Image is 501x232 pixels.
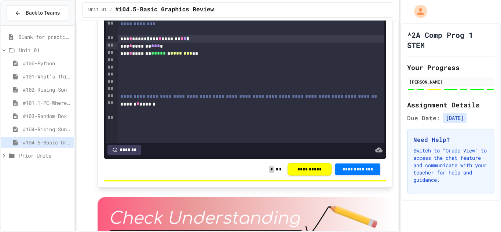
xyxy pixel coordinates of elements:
span: Back to Teams [26,9,60,17]
span: Unit 01 [19,46,71,54]
span: Blank for practice [18,33,71,41]
span: Prior Units [19,152,71,159]
span: #104.5-Basic Graphics Review [23,139,71,146]
h3: Need Help? [413,135,488,144]
h2: Assignment Details [407,100,494,110]
button: Back to Teams [7,5,68,21]
span: / [110,7,112,13]
span: Unit 01 [88,7,107,13]
span: #103-Random Box [23,112,71,120]
span: #104-Rising Sun Plus [23,125,71,133]
span: #100-Python [23,59,71,67]
span: Due Date: [407,114,440,122]
span: #101-What's This ?? [23,73,71,80]
div: My Account [406,3,429,20]
h1: *2A Comp Prog 1 STEM [407,30,494,50]
span: #101.1-PC-Where am I? [23,99,71,107]
span: [DATE] [443,113,467,123]
h2: Your Progress [407,62,494,73]
p: Switch to "Grade View" to access the chat feature and communicate with your teacher for help and ... [413,147,488,184]
span: #102-Rising Sun [23,86,71,93]
span: #104.5-Basic Graphics Review [115,5,214,14]
div: [PERSON_NAME] [409,78,492,85]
